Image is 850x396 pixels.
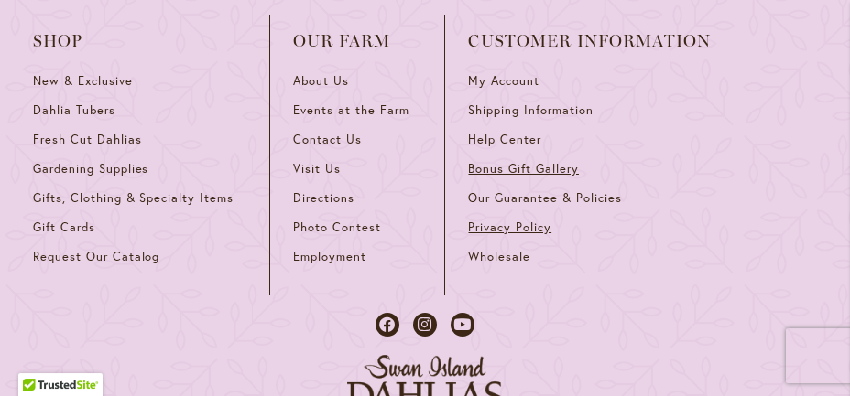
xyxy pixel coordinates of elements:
[293,102,409,118] span: Events at the Farm
[293,219,381,235] span: Photo Contest
[33,102,115,118] span: Dahlia Tubers
[451,313,474,337] a: Dahlias on Youtube
[468,161,578,177] span: Bonus Gift Gallery
[293,73,349,89] span: About Us
[293,249,366,264] span: Employment
[293,32,421,50] span: Our Farm
[33,219,95,235] span: Gift Cards
[33,73,133,89] span: New & Exclusive
[293,161,341,177] span: Visit Us
[14,331,65,382] iframe: Launch Accessibility Center
[376,313,399,337] a: Dahlias on Facebook
[33,249,159,264] span: Request Our Catalog
[468,32,711,50] span: Customer Information
[293,132,362,147] span: Contact Us
[468,249,530,264] span: Wholesale
[33,190,234,206] span: Gifts, Clothing & Specialty Items
[413,313,437,337] a: Dahlias on Instagram
[468,219,551,235] span: Privacy Policy
[468,132,541,147] span: Help Center
[468,73,539,89] span: My Account
[468,102,593,118] span: Shipping Information
[33,132,142,147] span: Fresh Cut Dahlias
[468,190,621,206] span: Our Guarantee & Policies
[33,161,148,177] span: Gardening Supplies
[33,32,246,50] span: Shop
[293,190,354,206] span: Directions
